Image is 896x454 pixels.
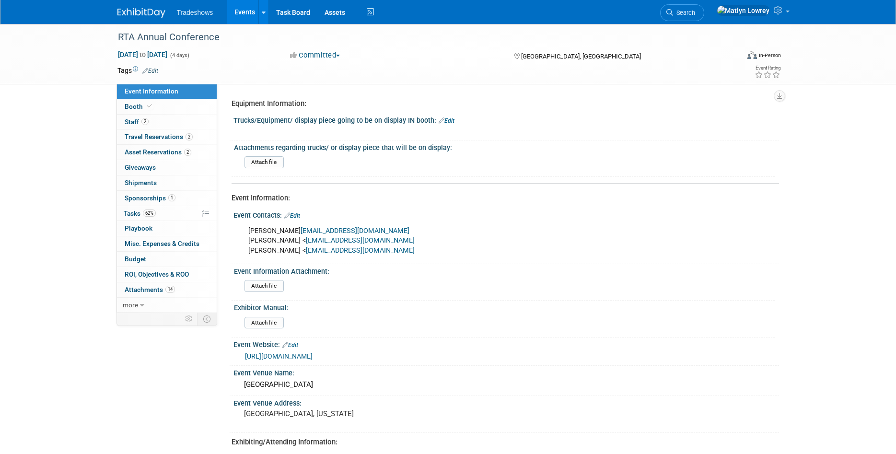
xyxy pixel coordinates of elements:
span: 2 [141,118,149,125]
a: Asset Reservations2 [117,145,217,160]
a: Giveaways [117,160,217,175]
div: Exhibitor Manual: [234,301,775,313]
a: Edit [282,342,298,349]
td: Toggle Event Tabs [197,313,217,325]
span: Attachments [125,286,175,293]
div: Equipment Information: [232,99,772,109]
span: Event Information [125,87,178,95]
div: Exhibiting/Attending Information: [232,437,772,447]
a: Event Information [117,84,217,99]
a: Edit [142,68,158,74]
span: Giveaways [125,163,156,171]
span: Budget [125,255,146,263]
span: Search [673,9,695,16]
a: Travel Reservations2 [117,129,217,144]
div: Event Website: [233,338,779,350]
a: Edit [284,212,300,219]
span: more [123,301,138,309]
td: Personalize Event Tab Strip [181,313,198,325]
span: Playbook [125,224,152,232]
span: Sponsorships [125,194,175,202]
a: [EMAIL_ADDRESS][DOMAIN_NAME] [301,227,409,235]
a: Misc. Expenses & Credits [117,236,217,251]
span: 2 [186,133,193,140]
div: Event Venue Name: [233,366,779,378]
img: Format-Inperson.png [747,51,757,59]
div: In-Person [758,52,781,59]
span: Misc. Expenses & Credits [125,240,199,247]
a: Budget [117,252,217,267]
button: Committed [287,50,344,60]
a: Search [660,4,704,21]
span: 1 [168,194,175,201]
div: Event Information Attachment: [234,264,775,276]
a: ROI, Objectives & ROO [117,267,217,282]
a: more [117,298,217,313]
span: 2 [184,149,191,156]
span: Tradeshows [177,9,213,16]
a: [EMAIL_ADDRESS][DOMAIN_NAME] [306,246,415,255]
span: Booth [125,103,154,110]
a: Attachments14 [117,282,217,297]
a: Shipments [117,175,217,190]
span: Travel Reservations [125,133,193,140]
div: Event Information: [232,193,772,203]
span: Tasks [124,210,156,217]
span: to [138,51,147,58]
span: [GEOGRAPHIC_DATA], [GEOGRAPHIC_DATA] [521,53,641,60]
a: Booth [117,99,217,114]
span: Staff [125,118,149,126]
pre: [GEOGRAPHIC_DATA], [US_STATE] [244,409,450,418]
img: Matlyn Lowrey [717,5,770,16]
i: Booth reservation complete [147,104,152,109]
a: Staff2 [117,115,217,129]
a: Tasks62% [117,206,217,221]
div: Event Format [683,50,781,64]
span: Asset Reservations [125,148,191,156]
span: Shipments [125,179,157,186]
a: Playbook [117,221,217,236]
span: 14 [165,286,175,293]
div: [GEOGRAPHIC_DATA] [241,377,772,392]
span: (4 days) [169,52,189,58]
div: Event Venue Address: [233,396,779,408]
div: Attachments regarding trucks/ or display piece that will be on display: [234,140,775,152]
div: [PERSON_NAME] [PERSON_NAME] < [PERSON_NAME] < [242,221,674,260]
div: RTA Annual Conference [115,29,725,46]
td: Tags [117,66,158,75]
a: [EMAIL_ADDRESS][DOMAIN_NAME] [306,236,415,244]
span: [DATE] [DATE] [117,50,168,59]
div: Event Rating [755,66,780,70]
a: Edit [439,117,454,124]
span: 62% [143,210,156,217]
span: ROI, Objectives & ROO [125,270,189,278]
div: Trucks/Equipment/ display piece going to be on display IN booth: [233,113,779,126]
div: Event Contacts: [233,208,779,221]
a: [URL][DOMAIN_NAME] [245,352,313,360]
img: ExhibitDay [117,8,165,18]
a: Sponsorships1 [117,191,217,206]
